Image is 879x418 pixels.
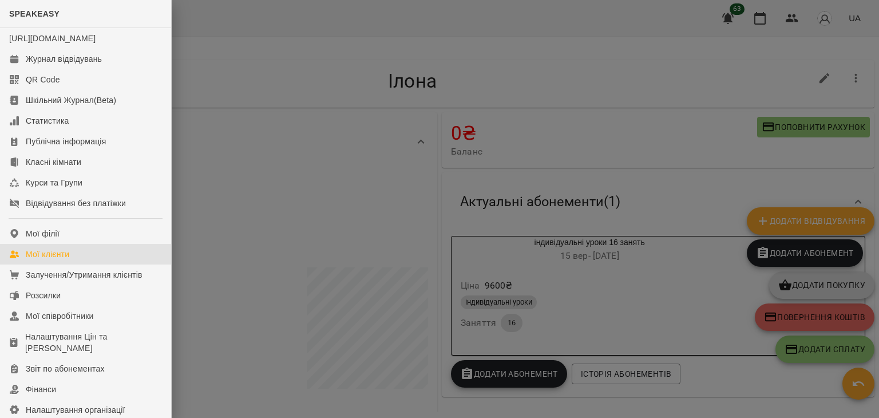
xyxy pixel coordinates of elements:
div: Розсилки [26,290,61,301]
div: Мої філії [26,228,60,239]
a: [URL][DOMAIN_NAME] [9,34,96,43]
div: Налаштування Цін та [PERSON_NAME] [25,331,162,354]
div: Мої клієнти [26,249,69,260]
div: Мої співробітники [26,310,94,322]
div: Фінанси [26,384,56,395]
div: Публічна інформація [26,136,106,147]
div: Журнал відвідувань [26,53,102,65]
div: Звіт по абонементах [26,363,105,374]
div: QR Code [26,74,60,85]
div: Залучення/Утримання клієнтів [26,269,142,281]
div: Шкільний Журнал(Beta) [26,94,116,106]
div: Статистика [26,115,69,127]
div: Курси та Групи [26,177,82,188]
div: Класні кімнати [26,156,81,168]
span: SPEAKEASY [9,9,60,18]
div: Відвідування без платіжки [26,198,126,209]
div: Налаштування організації [26,404,125,416]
